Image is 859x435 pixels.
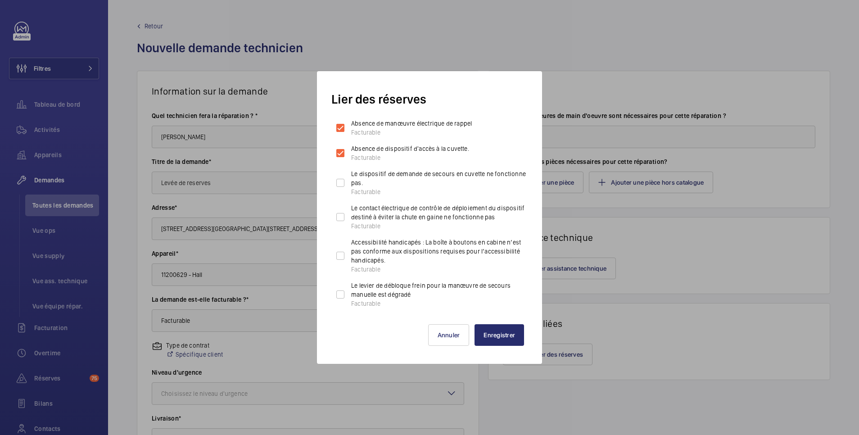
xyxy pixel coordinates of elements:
span: Facturable [351,266,380,273]
p: Absence de manœuvre électrique de rappel [351,119,472,128]
span: Facturable [351,222,380,230]
button: Annuler [428,324,470,346]
p: Accessibilité handicapés : La boîte à boutons en cabine n’est pas conforme aux dispositions requi... [351,238,528,265]
p: Le contact électrique de contrôle de déploiement du dispositif destiné à éviter la chute en gaine... [351,204,528,222]
p: Le dispositif de demande de secours en cuvette ne fonctionne pas. [351,169,528,187]
h2: Lier des réserves [331,86,528,108]
span: Facturable [351,154,380,161]
p: Le levier de débloque frein pour la manœuvre de secours manuelle est dégradé [351,281,528,299]
span: Facturable [351,188,380,195]
button: Enregistrer [475,324,524,346]
span: Facturable [351,300,380,307]
p: Absence de dispositif d'accès à la cuvette. [351,144,469,153]
span: Facturable [351,129,380,136]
